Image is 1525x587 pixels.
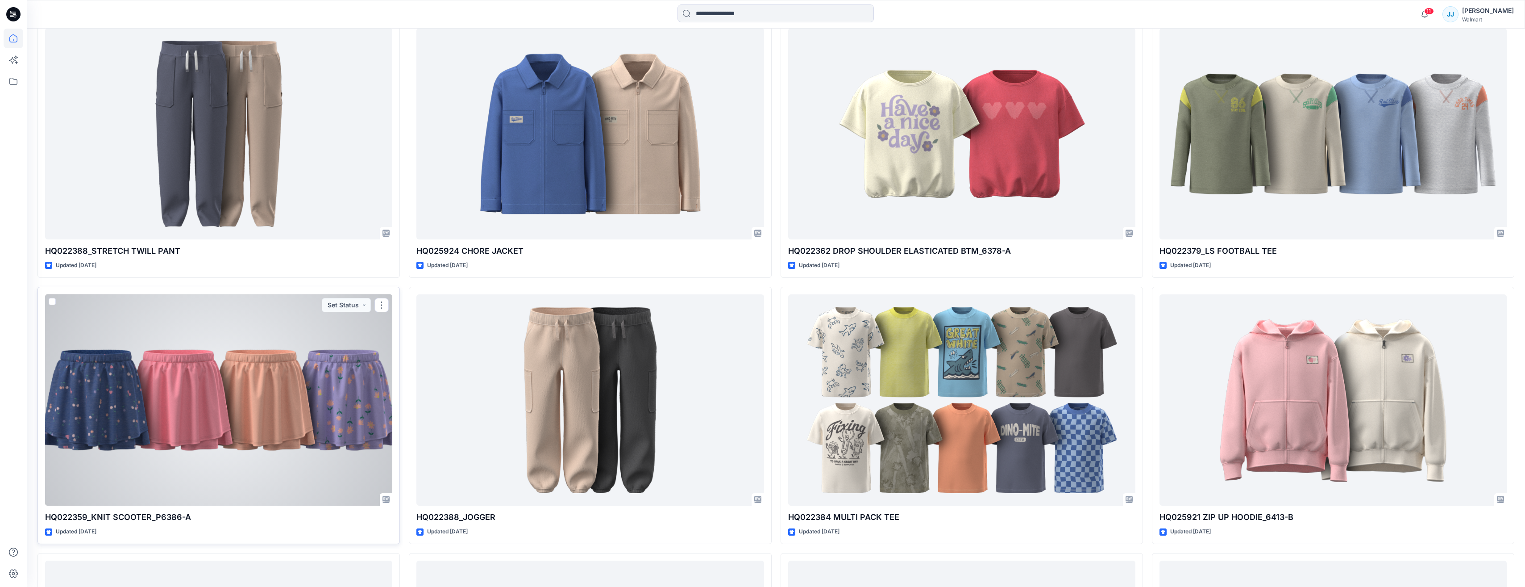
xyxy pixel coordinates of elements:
a: HQ022388_JOGGER [416,294,764,506]
p: Updated [DATE] [427,527,468,537]
p: HQ022379_LS FOOTBALL TEE [1159,245,1507,257]
p: Updated [DATE] [1170,527,1211,537]
a: HQ022359_KNIT SCOOTER_P6386-A [45,294,392,506]
p: HQ022388_JOGGER [416,511,764,524]
p: Updated [DATE] [427,261,468,270]
div: [PERSON_NAME] [1462,5,1514,16]
p: HQ022362 DROP SHOULDER ELASTICATED BTM_6378-A [788,245,1135,257]
a: HQ022388_STRETCH TWILL PANT [45,28,392,240]
div: Walmart [1462,16,1514,23]
p: Updated [DATE] [56,261,96,270]
a: HQ022384 MULTI PACK TEE [788,294,1135,506]
p: Updated [DATE] [1170,261,1211,270]
p: HQ022359_KNIT SCOOTER_P6386-A [45,511,392,524]
a: HQ025921 ZIP UP HOODIE_6413-B [1159,294,1507,506]
p: HQ025921 ZIP UP HOODIE_6413-B [1159,511,1507,524]
a: HQ022379_LS FOOTBALL TEE [1159,28,1507,240]
p: HQ025924 CHORE JACKET [416,245,764,257]
a: HQ025924 CHORE JACKET [416,28,764,240]
p: Updated [DATE] [799,261,839,270]
span: 11 [1424,8,1434,15]
p: HQ022384 MULTI PACK TEE [788,511,1135,524]
p: Updated [DATE] [799,527,839,537]
p: Updated [DATE] [56,527,96,537]
div: JJ [1442,6,1459,22]
p: HQ022388_STRETCH TWILL PANT [45,245,392,257]
a: HQ022362 DROP SHOULDER ELASTICATED BTM_6378-A [788,28,1135,240]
